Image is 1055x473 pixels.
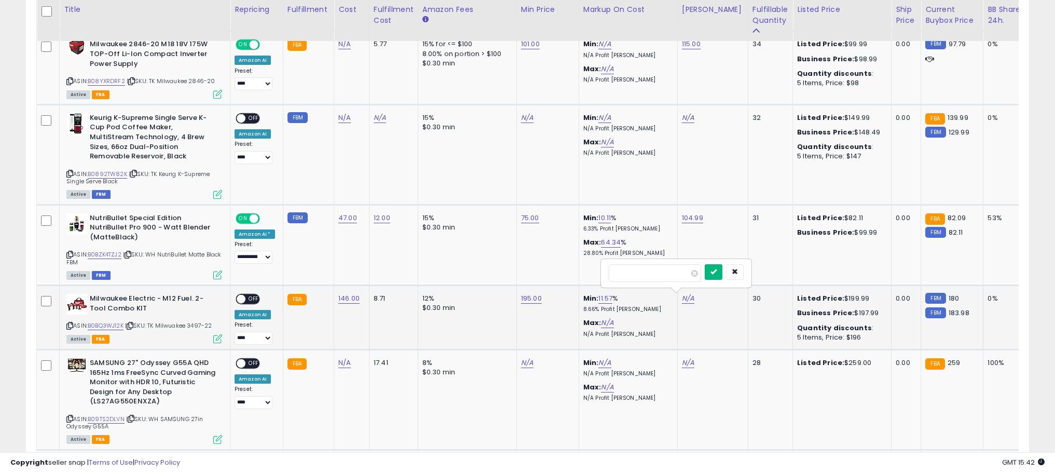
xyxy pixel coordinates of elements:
div: 32 [752,113,785,123]
div: ASIN: [66,113,222,198]
div: Title [64,4,226,15]
span: 97.79 [949,39,966,49]
div: seller snap | | [10,458,180,468]
div: Current Buybox Price [925,4,979,26]
a: 11.57 [598,293,612,304]
div: Fulfillment Cost [374,4,414,26]
p: 8.66% Profit [PERSON_NAME] [583,306,669,313]
a: N/A [521,113,533,123]
p: N/A Profit [PERSON_NAME] [583,52,669,59]
div: 100% [988,358,1022,368]
b: Quantity discounts [797,142,872,152]
div: Amazon AI [235,374,271,384]
div: 12% [422,294,509,303]
div: Min Price [521,4,574,15]
span: | SKU: TK Milwaukee 2846-20 [127,77,215,85]
div: 0.00 [896,358,913,368]
span: 180 [949,293,959,303]
a: N/A [682,293,694,304]
div: 34 [752,39,785,49]
span: FBM [92,190,111,199]
a: Terms of Use [89,457,133,467]
a: N/A [521,358,533,368]
div: $99.99 [797,228,883,237]
div: 5 Items, Price: $196 [797,333,883,342]
img: 41vd9JOgIQL._SL40_.jpg [66,358,87,372]
div: $199.99 [797,294,883,303]
a: B08YXRDRF2 [88,77,125,86]
b: Min: [583,293,599,303]
div: : [797,69,883,78]
a: 47.00 [338,213,357,223]
b: Min: [583,213,599,223]
a: N/A [601,318,613,328]
b: Business Price: [797,227,854,237]
a: 115.00 [682,39,701,49]
span: FBA [92,435,109,444]
span: All listings currently available for purchase on Amazon [66,190,90,199]
a: 75.00 [521,213,539,223]
div: % [583,213,669,233]
div: 15% for <= $100 [422,39,509,49]
a: 104.99 [682,213,703,223]
small: FBA [925,113,944,125]
div: Amazon AI [235,129,271,139]
div: 53% [988,213,1022,223]
span: OFF [245,114,262,123]
div: 0% [988,39,1022,49]
b: Max: [583,137,601,147]
small: FBA [925,213,944,225]
div: 8.00% on portion > $100 [422,49,509,59]
a: B0BZK4TZJ2 [88,250,121,259]
a: N/A [601,382,613,393]
div: BB Share 24h. [988,4,1025,26]
b: Quantity discounts [797,69,872,78]
a: 146.00 [338,293,360,304]
div: 0.00 [896,39,913,49]
b: NutriBullet Special Edition NutriBullet Pro 900 - Watt Blender (MatteBlack) [90,213,216,245]
div: 30 [752,294,785,303]
b: Max: [583,237,601,247]
span: 129.99 [949,127,969,137]
div: ASIN: [66,294,222,342]
span: | SKU: WH NutriBullet Matte Black FBM [66,250,222,266]
b: Min: [583,39,599,49]
a: N/A [598,358,611,368]
div: 0.00 [896,113,913,123]
div: $0.30 min [422,368,509,377]
b: Listed Price: [797,113,844,123]
b: Listed Price: [797,39,844,49]
div: ASIN: [66,39,222,97]
small: FBA [287,358,307,370]
small: FBM [925,307,946,318]
b: Listed Price: [797,358,844,368]
div: Cost [338,4,365,15]
div: : [797,142,883,152]
div: Listed Price [797,4,887,15]
div: Amazon Fees [422,4,512,15]
div: 8.71 [374,294,410,303]
span: OFF [245,359,262,368]
div: 15% [422,113,509,123]
b: Milwaukee 2846-20 M18 18V 175W TOP-Off Li-Ion Compact Inverter Power Supply [90,39,216,71]
div: Amazon AI [235,56,271,65]
div: $148.49 [797,128,883,137]
a: B0892TW82K [88,170,127,179]
a: B0BQ3WJ12K [88,321,124,330]
a: 101.00 [521,39,540,49]
div: $82.11 [797,213,883,223]
span: OFF [245,295,262,304]
small: FBM [925,227,946,238]
b: Max: [583,382,601,392]
div: % [583,294,669,313]
div: ASIN: [66,213,222,279]
div: 28 [752,358,785,368]
div: Preset: [235,67,275,91]
p: N/A Profit [PERSON_NAME] [583,76,669,84]
b: Milwaukee Electric - M12 Fuel. 2-Tool Combo KIT [90,294,216,316]
small: FBM [925,293,946,304]
a: N/A [682,358,694,368]
p: N/A Profit [PERSON_NAME] [583,125,669,132]
div: : [797,323,883,333]
span: FBM [92,271,111,280]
